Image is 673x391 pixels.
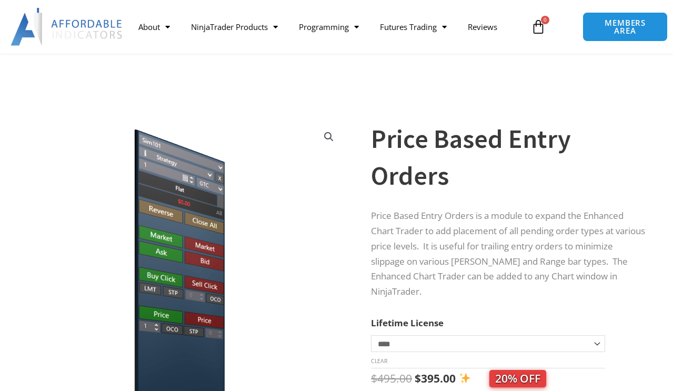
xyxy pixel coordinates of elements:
a: Clear options [371,357,387,365]
a: View full-screen image gallery [319,127,338,146]
a: NinjaTrader Products [180,15,288,39]
a: Futures Trading [369,15,457,39]
nav: Menu [128,15,525,39]
span: $ [415,371,421,386]
a: Programming [288,15,369,39]
span: $ [371,371,377,386]
label: Lifetime License [371,317,444,329]
img: LogoAI | Affordable Indicators – NinjaTrader [11,8,124,46]
bdi: 395.00 [415,371,456,386]
bdi: 495.00 [371,371,412,386]
img: ✨ [459,373,470,384]
span: MEMBERS AREA [594,19,656,35]
a: Reviews [457,15,508,39]
h1: Price Based Entry Orders [371,121,647,194]
span: 20% OFF [489,370,546,387]
a: MEMBERS AREA [582,12,667,42]
p: Price Based Entry Orders is a module to expand the Enhanced Chart Trader to add placement of all ... [371,208,647,299]
span: 0 [541,16,549,24]
a: About [128,15,180,39]
a: 0 [515,12,561,42]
